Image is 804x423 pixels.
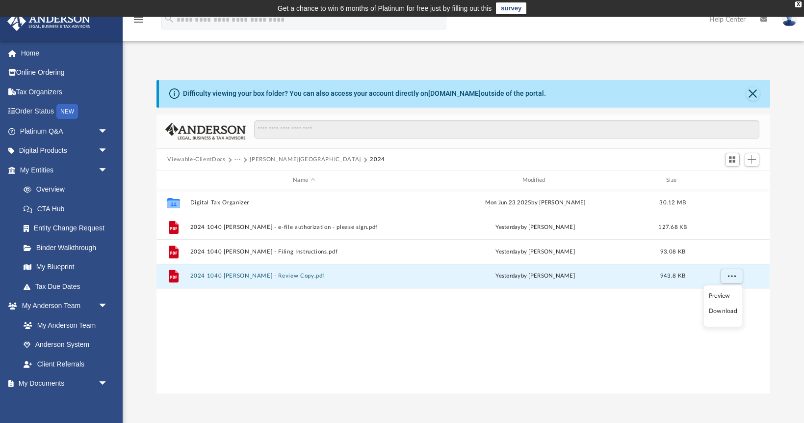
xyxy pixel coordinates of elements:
div: Difficulty viewing your box folder? You can also access your account directly on outside of the p... [183,88,546,99]
div: Size [653,176,693,185]
div: grid [156,190,770,394]
button: Switch to Grid View [725,153,740,167]
a: Binder Walkthrough [14,238,123,257]
span: arrow_drop_down [98,141,118,161]
a: survey [496,2,526,14]
span: 93.08 KB [660,249,685,254]
a: My Anderson Team [14,315,113,335]
a: Tax Due Dates [14,277,123,296]
span: yesterday [496,225,521,230]
span: yesterday [496,273,521,279]
span: arrow_drop_down [98,374,118,394]
ul: More options [703,285,743,327]
a: menu [132,19,144,26]
span: 30.12 MB [660,200,686,205]
a: Anderson System [14,335,118,355]
a: Digital Productsarrow_drop_down [7,141,123,161]
span: arrow_drop_down [98,160,118,180]
a: Order StatusNEW [7,102,123,122]
div: Name [190,176,417,185]
div: by [PERSON_NAME] [422,272,649,281]
div: close [795,1,802,7]
div: NEW [56,104,78,119]
a: Platinum Q&Aarrow_drop_down [7,121,123,141]
span: arrow_drop_down [98,121,118,141]
a: My Anderson Teamarrow_drop_down [7,296,118,316]
button: Digital Tax Organizer [190,199,417,206]
button: More options [721,269,743,283]
div: id [697,176,766,185]
a: Entity Change Request [14,219,123,238]
button: [PERSON_NAME][GEOGRAPHIC_DATA] [250,155,361,164]
a: Tax Organizers [7,82,123,102]
img: User Pic [782,12,797,27]
button: 2024 [370,155,385,164]
div: id [161,176,185,185]
li: Download [709,306,737,316]
div: Get a chance to win 6 months of Platinum for free just by filling out this [278,2,492,14]
button: Viewable-ClientDocs [167,155,225,164]
span: 943.8 KB [660,273,685,279]
button: 2024 1040 [PERSON_NAME] - Review Copy.pdf [190,273,417,279]
button: Add [745,153,759,167]
button: 2024 1040 [PERSON_NAME] - Filing Instructions.pdf [190,249,417,255]
i: menu [132,14,144,26]
a: Client Referrals [14,354,118,374]
span: 127.68 KB [659,225,687,230]
img: Anderson Advisors Platinum Portal [4,12,93,31]
a: Home [7,43,123,63]
div: Modified [421,176,649,185]
div: by [PERSON_NAME] [422,223,649,232]
a: My Blueprint [14,257,118,277]
li: Preview [709,291,737,301]
span: arrow_drop_down [98,296,118,316]
a: Online Ordering [7,63,123,83]
span: yesterday [496,249,521,254]
input: Search files and folders [254,120,759,139]
a: My Entitiesarrow_drop_down [7,160,123,180]
button: Close [746,87,760,101]
i: search [164,13,175,24]
div: Mon Jun 23 2025 by [PERSON_NAME] [422,198,649,207]
div: by [PERSON_NAME] [422,248,649,256]
a: CTA Hub [14,199,123,219]
a: Overview [14,180,123,199]
button: 2024 1040 [PERSON_NAME] - e-file authorization - please sign.pdf [190,224,417,230]
a: My Documentsarrow_drop_down [7,374,118,394]
button: ··· [234,155,241,164]
a: [DOMAIN_NAME] [428,89,481,97]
